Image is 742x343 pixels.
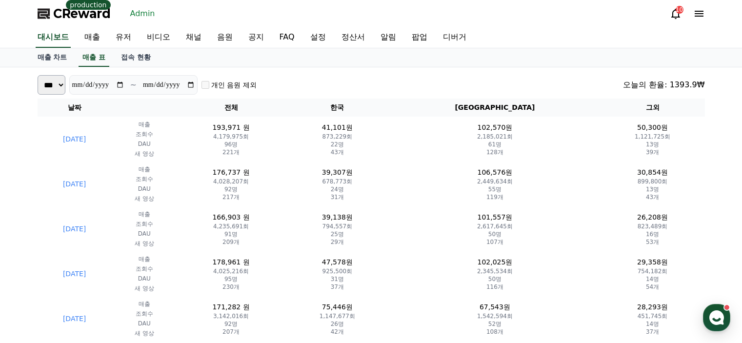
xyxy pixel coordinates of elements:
[181,257,281,267] p: 178,961 원
[393,193,596,201] p: 119개
[393,283,596,291] p: 116개
[181,230,281,238] p: 91명
[604,193,701,201] p: 43개
[181,312,281,320] p: 3,142,016회
[604,312,701,320] p: 451,745회
[181,167,281,178] p: 176,737 원
[393,302,596,312] p: 67,543원
[289,185,385,193] p: 24명
[181,148,281,156] p: 221개
[289,122,385,133] p: 41,101원
[435,27,474,48] a: 디버거
[38,206,112,251] td: [DATE]
[181,238,281,246] p: 209개
[181,267,281,275] p: 4,025,216회
[36,27,71,48] a: 대시보드
[116,240,173,247] p: 새 영상
[116,175,173,183] p: 조회수
[604,230,701,238] p: 16명
[116,210,173,218] p: 매출
[77,27,108,48] a: 매출
[116,320,173,327] p: DAU
[393,312,596,320] p: 1,542,594회
[393,133,596,141] p: 2,185,021회
[604,122,701,133] p: 50,300원
[289,312,385,320] p: 1,147,677회
[289,148,385,156] p: 43개
[116,275,173,282] p: DAU
[604,178,701,185] p: 899,800회
[181,283,281,291] p: 230개
[116,195,173,202] p: 새 영상
[38,251,112,296] td: [DATE]
[289,257,385,267] p: 47,578원
[393,222,596,230] p: 2,617,645회
[604,275,701,283] p: 14명
[393,141,596,148] p: 61명
[289,141,385,148] p: 22명
[116,130,173,138] p: 조회수
[116,255,173,263] p: 매출
[393,178,596,185] p: 2,449,634회
[393,212,596,222] p: 101,557원
[181,212,281,222] p: 166,903 원
[604,167,701,178] p: 30,854원
[289,133,385,141] p: 873,229회
[209,27,241,48] a: 음원
[126,6,159,21] a: Admin
[373,27,404,48] a: 알림
[289,212,385,222] p: 39,138원
[393,148,596,156] p: 128개
[289,302,385,312] p: 75,446원
[116,121,173,128] p: 매출
[272,27,302,48] a: FAQ
[30,48,75,67] a: 매출 차트
[181,275,281,283] p: 95명
[604,302,701,312] p: 28,293원
[116,185,173,193] p: DAU
[289,267,385,275] p: 925,500회
[604,257,701,267] p: 29,358원
[139,27,178,48] a: 비디오
[393,320,596,328] p: 52명
[130,79,137,91] p: ~
[38,99,112,117] th: 날짜
[393,257,596,267] p: 102,025원
[113,48,159,67] a: 접속 현황
[670,8,682,20] a: 10
[604,222,701,230] p: 823,489회
[334,27,373,48] a: 정산서
[289,230,385,238] p: 25명
[289,193,385,201] p: 31개
[393,122,596,133] p: 102,570원
[181,328,281,336] p: 207개
[116,150,173,158] p: 새 영상
[181,193,281,201] p: 217개
[604,320,701,328] p: 14명
[181,185,281,193] p: 92명
[393,185,596,193] p: 55명
[289,238,385,246] p: 29개
[404,27,435,48] a: 팝업
[178,27,209,48] a: 채널
[38,161,112,206] td: [DATE]
[108,27,139,48] a: 유저
[393,328,596,336] p: 108개
[604,267,701,275] p: 754,182회
[38,117,112,161] td: [DATE]
[604,141,701,148] p: 13명
[181,302,281,312] p: 171,282 원
[393,267,596,275] p: 2,345,534회
[289,178,385,185] p: 678,773회
[116,165,173,173] p: 매출
[604,133,701,141] p: 1,121,725회
[393,167,596,178] p: 106,576원
[38,6,111,21] a: CReward
[177,99,285,117] th: 전체
[393,230,596,238] p: 50명
[604,212,701,222] p: 26,208원
[116,265,173,273] p: 조회수
[289,283,385,291] p: 37개
[289,328,385,336] p: 42개
[604,185,701,193] p: 13명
